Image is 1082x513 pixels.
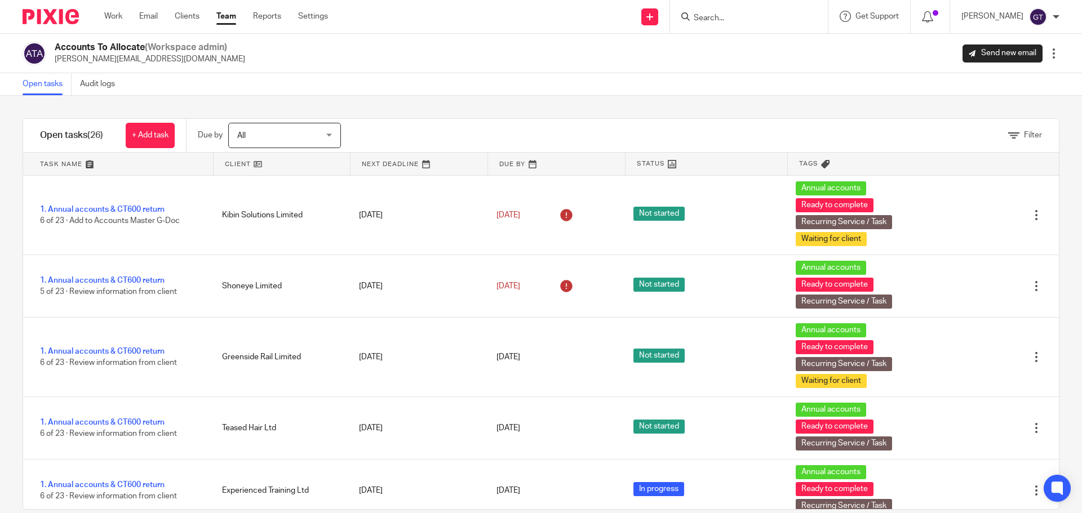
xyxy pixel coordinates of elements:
[55,42,245,53] h2: Accounts To Allocate
[198,130,223,141] p: Due by
[23,42,46,65] img: svg%3E
[211,417,348,439] div: Teased Hair Ltd
[211,346,348,368] div: Greenside Rail Limited
[348,204,485,226] div: [DATE]
[796,198,873,212] span: Ready to complete
[139,11,158,22] a: Email
[348,417,485,439] div: [DATE]
[633,482,684,496] span: In progress
[796,215,892,229] span: Recurring Service / Task
[963,44,1043,63] a: Send new email
[633,207,685,221] span: Not started
[796,232,867,246] span: Waiting for client
[855,12,899,20] span: Get Support
[40,206,165,213] a: 1. Annual accounts & CT600 return
[796,420,873,434] span: Ready to complete
[348,479,485,502] div: [DATE]
[40,359,177,367] span: 6 of 23 · Review information from client
[104,11,122,22] a: Work
[40,276,165,284] a: 1. Annual accounts & CT600 return
[633,349,685,363] span: Not started
[796,374,867,388] span: Waiting for client
[693,14,794,24] input: Search
[175,11,199,22] a: Clients
[633,420,685,434] span: Not started
[796,482,873,496] span: Ready to complete
[633,278,685,292] span: Not started
[796,465,866,479] span: Annual accounts
[40,130,103,141] h1: Open tasks
[126,123,175,148] a: + Add task
[796,278,873,292] span: Ready to complete
[796,181,866,195] span: Annual accounts
[796,436,892,450] span: Recurring Service / Task
[40,288,177,296] span: 5 of 23 · Review information from client
[796,323,866,337] span: Annual accounts
[496,282,520,290] span: [DATE]
[799,159,818,168] span: Tags
[796,295,892,309] span: Recurring Service / Task
[55,53,245,65] p: [PERSON_NAME][EMAIL_ADDRESS][DOMAIN_NAME]
[80,73,123,95] a: Audit logs
[637,159,665,168] span: Status
[87,131,103,140] span: (26)
[40,481,165,489] a: 1. Annual accounts & CT600 return
[23,73,72,95] a: Open tasks
[1024,131,1042,139] span: Filter
[348,275,485,297] div: [DATE]
[237,132,246,140] span: All
[496,487,520,494] span: [DATE]
[216,11,236,22] a: Team
[496,353,520,361] span: [DATE]
[23,9,79,24] img: Pixie
[211,479,348,502] div: Experienced Training Ltd
[496,424,520,432] span: [DATE]
[496,211,520,219] span: [DATE]
[348,346,485,368] div: [DATE]
[40,418,165,426] a: 1. Annual accounts & CT600 return
[253,11,281,22] a: Reports
[796,499,892,513] span: Recurring Service / Task
[40,492,177,500] span: 6 of 23 · Review information from client
[796,261,866,275] span: Annual accounts
[40,430,177,438] span: 6 of 23 · Review information from client
[298,11,328,22] a: Settings
[40,347,165,355] a: 1. Annual accounts & CT600 return
[1029,8,1047,26] img: svg%3E
[796,403,866,417] span: Annual accounts
[145,43,227,52] span: (Workspace admin)
[211,275,348,297] div: Shoneye Limited
[40,217,180,225] span: 6 of 23 · Add to Accounts Master G-Doc
[796,340,873,354] span: Ready to complete
[211,204,348,226] div: Kibin Solutions Limited
[961,11,1023,22] p: [PERSON_NAME]
[796,357,892,371] span: Recurring Service / Task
